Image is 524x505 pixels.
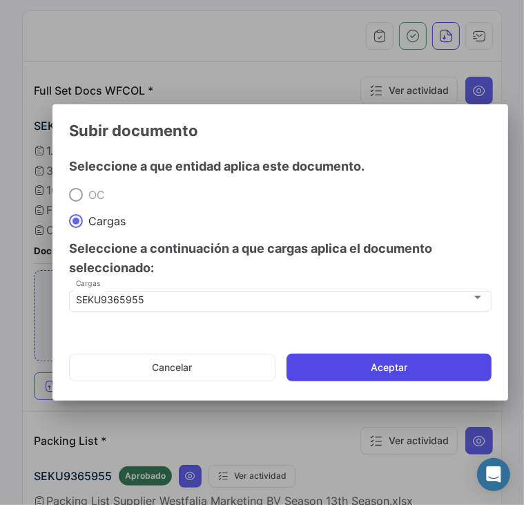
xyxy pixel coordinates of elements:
[69,121,492,140] h3: Subir documento
[69,354,275,381] button: Cancelar
[69,239,492,278] h4: Seleccione a continuación a que cargas aplica el documento seleccionado:
[83,214,126,228] span: Cargas
[287,354,492,381] button: Aceptar
[477,458,510,491] div: Abrir Intercom Messenger
[69,157,365,176] h4: Seleccione a que entidad aplica este documento.
[76,294,144,305] mat-select-trigger: SEKU9365955
[83,188,105,202] span: OC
